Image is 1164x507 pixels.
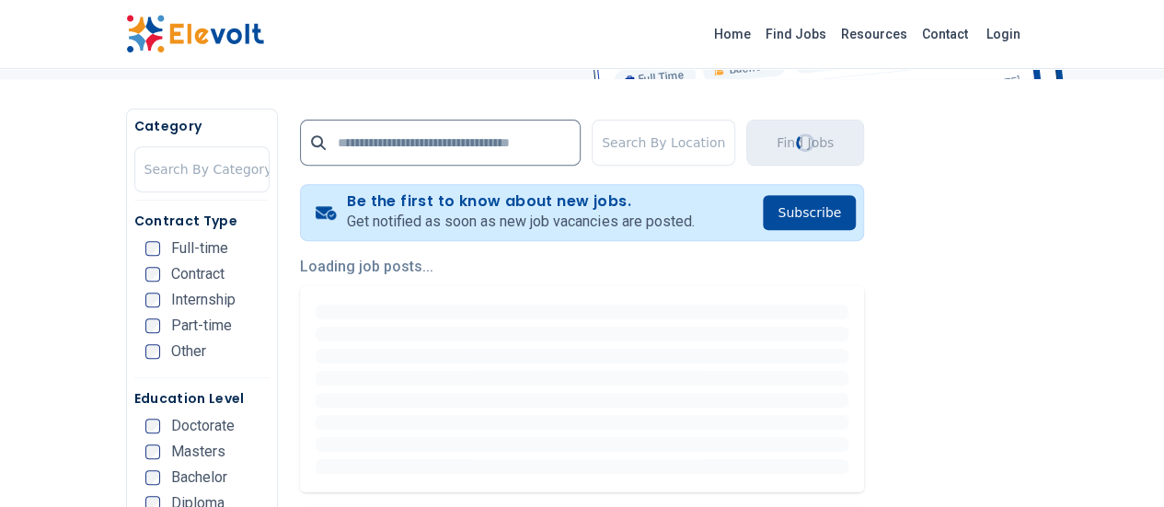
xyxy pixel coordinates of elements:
input: Other [145,344,160,359]
input: Part-time [145,318,160,333]
h4: Be the first to know about new jobs. [347,192,694,211]
div: Loading... [793,131,818,156]
input: Masters [145,444,160,459]
span: Part-time [171,318,232,333]
a: Login [975,16,1031,52]
a: Find Jobs [758,19,834,49]
p: Loading job posts... [300,256,864,278]
h5: Contract Type [134,212,270,230]
iframe: Chat Widget [1072,419,1164,507]
input: Full-time [145,241,160,256]
a: Contact [915,19,975,49]
input: Contract [145,267,160,282]
span: Full-time [171,241,228,256]
span: Contract [171,267,225,282]
button: Subscribe [763,195,856,230]
span: Internship [171,293,236,307]
span: Doctorate [171,419,235,433]
button: Find JobsLoading... [746,120,864,166]
p: Get notified as soon as new job vacancies are posted. [347,211,694,233]
img: Elevolt [126,15,264,53]
input: Bachelor [145,470,160,485]
a: Home [707,19,758,49]
span: Other [171,344,206,359]
span: Bachelor [171,470,227,485]
h5: Category [134,117,270,135]
span: Masters [171,444,225,459]
input: Internship [145,293,160,307]
input: Doctorate [145,419,160,433]
h5: Education Level [134,389,270,408]
a: Resources [834,19,915,49]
